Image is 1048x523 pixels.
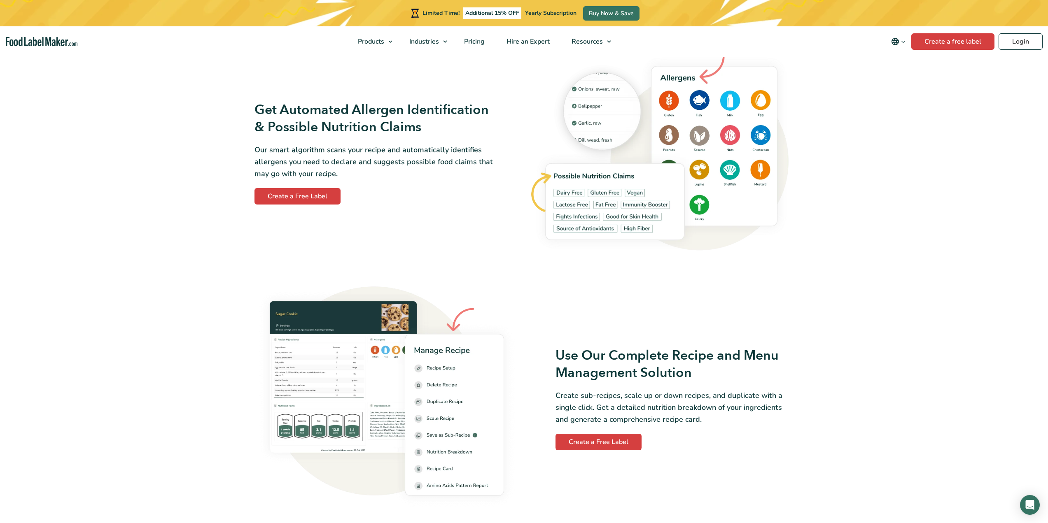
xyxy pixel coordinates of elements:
a: Login [999,33,1043,50]
a: Create a Free Label [556,434,642,450]
p: Our smart algorithm scans your recipe and automatically identifies allergens you need to declare ... [254,144,493,179]
h3: Use Our Complete Recipe and Menu Management Solution [556,347,794,381]
a: Hire an Expert [496,26,559,57]
a: Food Label Maker homepage [6,37,78,46]
p: Create sub-recipes, scale up or down recipes, and duplicate with a single click. Get a detailed n... [556,390,794,425]
span: Limited Time! [422,9,460,17]
span: Industries [407,37,440,46]
a: Buy Now & Save [583,6,640,21]
h3: Get Automated Allergen Identification & Possible Nutrition Claims [254,102,493,136]
span: Hire an Expert [504,37,551,46]
a: Resources [561,26,615,57]
span: Additional 15% OFF [463,7,521,19]
span: Resources [569,37,604,46]
span: Products [355,37,385,46]
a: Pricing [453,26,494,57]
span: Pricing [462,37,485,46]
a: Products [347,26,397,57]
span: Yearly Subscription [525,9,577,17]
a: Create a Free Label [254,188,341,205]
a: Industries [399,26,451,57]
div: Open Intercom Messenger [1020,495,1040,515]
a: Create a free label [911,33,994,50]
button: Change language [885,33,911,50]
